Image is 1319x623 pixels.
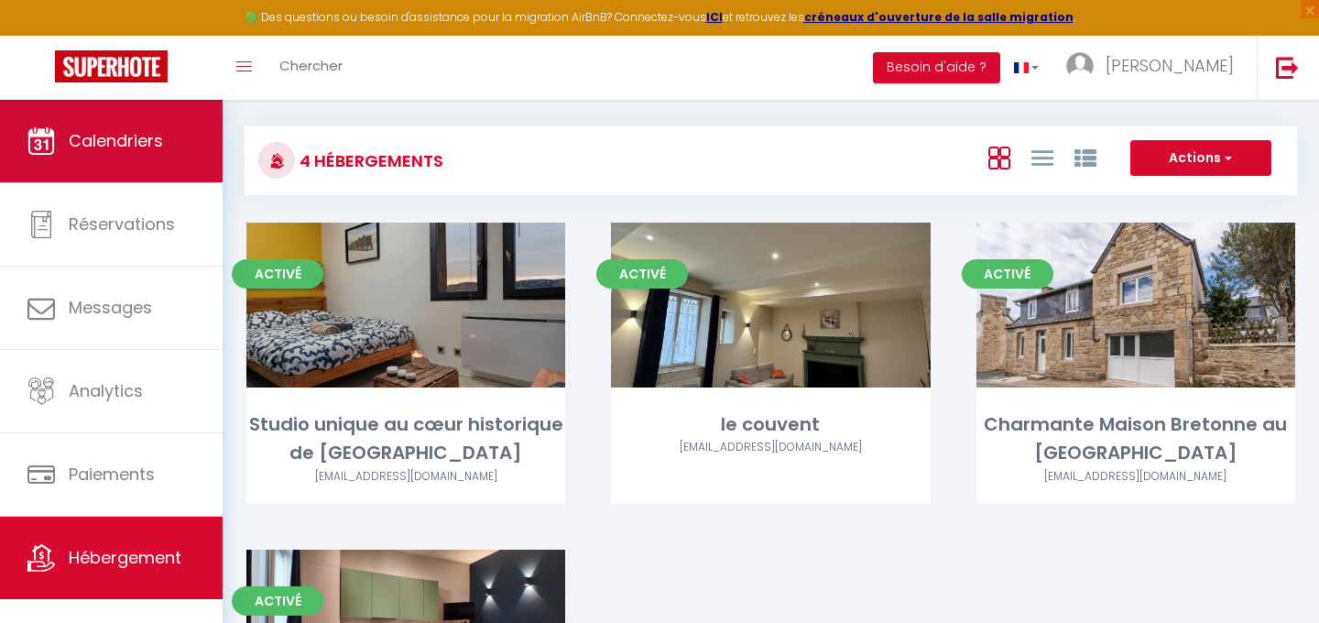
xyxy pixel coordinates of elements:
button: Ouvrir le widget de chat LiveChat [15,7,70,62]
span: Analytics [69,379,143,402]
button: Actions [1130,140,1271,177]
div: le couvent [611,410,930,439]
div: Airbnb [611,439,930,456]
img: ... [1066,52,1094,80]
span: Messages [69,296,152,319]
a: Vue en Liste [1031,142,1053,172]
span: Activé [596,259,688,289]
span: Réservations [69,213,175,235]
span: Paiements [69,463,155,486]
a: Chercher [266,36,356,100]
a: créneaux d'ouverture de la salle migration [804,9,1074,25]
div: Airbnb [246,468,565,486]
a: ICI [706,9,723,25]
a: ... [PERSON_NAME] [1052,36,1257,100]
span: Activé [232,259,323,289]
button: Besoin d'aide ? [873,52,1000,83]
div: Airbnb [976,468,1295,486]
div: Charmante Maison Bretonne au [GEOGRAPHIC_DATA] [976,410,1295,468]
span: [PERSON_NAME] [1106,54,1234,77]
span: Calendriers [69,129,163,152]
span: Chercher [279,56,343,75]
img: logout [1276,56,1299,79]
a: Vue en Box [988,142,1010,172]
span: Activé [962,259,1053,289]
img: Super Booking [55,50,168,82]
span: Activé [232,586,323,616]
span: Hébergement [69,546,181,569]
div: Studio unique au cœur historique de [GEOGRAPHIC_DATA] [246,410,565,468]
h3: 4 Hébergements [295,140,443,181]
a: Vue par Groupe [1074,142,1096,172]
